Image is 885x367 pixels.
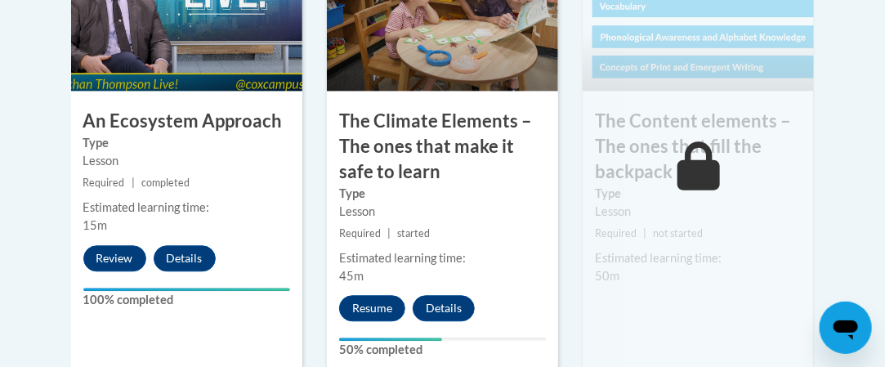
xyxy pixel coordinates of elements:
[83,199,290,217] div: Estimated learning time:
[339,295,405,321] button: Resume
[595,185,802,203] label: Type
[339,249,546,267] div: Estimated learning time:
[141,177,190,189] span: completed
[339,341,546,359] label: 50% completed
[83,152,290,170] div: Lesson
[83,291,290,309] label: 100% completed
[339,338,443,341] div: Your progress
[83,288,290,291] div: Your progress
[583,109,814,184] h3: The Content elements – The ones that fill the backpack
[595,227,637,239] span: Required
[327,109,558,184] h3: The Climate Elements – The ones that make it safe to learn
[339,203,546,221] div: Lesson
[339,185,546,203] label: Type
[595,203,802,221] div: Lesson
[595,269,619,283] span: 50m
[643,227,646,239] span: |
[71,109,302,134] h3: An Ecosystem Approach
[83,134,290,152] label: Type
[339,227,381,239] span: Required
[595,249,802,267] div: Estimated learning time:
[83,177,125,189] span: Required
[339,269,364,283] span: 45m
[413,295,475,321] button: Details
[397,227,430,239] span: started
[83,218,108,232] span: 15m
[83,245,146,271] button: Review
[387,227,391,239] span: |
[132,177,135,189] span: |
[820,302,872,354] iframe: Button to launch messaging window
[154,245,216,271] button: Details
[654,227,704,239] span: not started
